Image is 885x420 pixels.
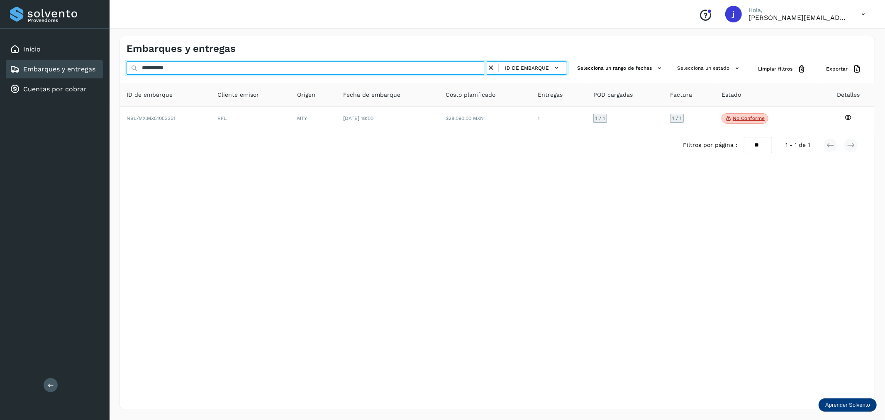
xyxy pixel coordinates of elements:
div: Inicio [6,40,103,59]
span: Costo planificado [446,90,496,99]
span: Entregas [538,90,563,99]
button: Exportar [819,61,868,77]
td: RFL [211,107,290,131]
span: ID de embarque [127,90,173,99]
h4: Embarques y entregas [127,43,236,55]
span: 1 - 1 de 1 [785,141,810,149]
p: Hola, [748,7,848,14]
span: Origen [297,90,315,99]
td: $28,090.00 MXN [439,107,531,131]
td: 1 [531,107,587,131]
p: Aprender Solvento [825,402,870,408]
span: Exportar [826,65,848,73]
span: Estado [722,90,741,99]
span: Detalles [837,90,860,99]
span: [DATE] 18:00 [343,115,373,121]
div: Aprender Solvento [819,398,877,412]
a: Cuentas por cobrar [23,85,87,93]
div: Embarques y entregas [6,60,103,78]
p: No conforme [733,115,765,121]
span: ID de embarque [505,64,549,72]
span: NBL/MX.MX51053351 [127,115,176,121]
a: Inicio [23,45,41,53]
span: 1 / 1 [595,116,605,121]
span: 1 / 1 [672,116,682,121]
button: Selecciona un rango de fechas [574,61,667,75]
div: Cuentas por cobrar [6,80,103,98]
p: Proveedores [28,17,100,23]
span: Filtros por página : [683,141,737,149]
p: javier@rfllogistics.com.mx [748,14,848,22]
button: ID de embarque [502,62,563,74]
span: Factura [670,90,692,99]
span: POD cargadas [593,90,633,99]
button: Limpiar filtros [751,61,813,77]
td: MTY [290,107,336,131]
span: Limpiar filtros [758,65,792,73]
span: Fecha de embarque [343,90,400,99]
span: Cliente emisor [217,90,259,99]
button: Selecciona un estado [674,61,745,75]
a: Embarques y entregas [23,65,95,73]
